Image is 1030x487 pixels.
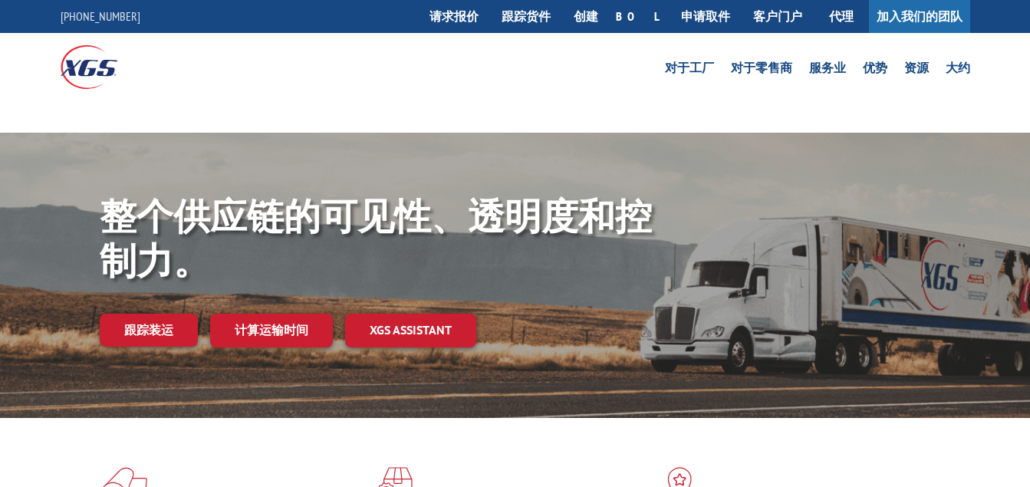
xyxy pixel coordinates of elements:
[61,8,140,24] a: [PHONE_NUMBER]
[731,62,792,79] a: 对于零售商
[665,62,714,79] a: 对于工厂
[210,314,333,347] a: 计算运输时间
[809,62,846,79] a: 服务业
[100,314,198,346] a: 跟踪装运
[863,62,887,79] a: 优势
[345,314,476,347] a: XGS ASSISTANT
[946,62,970,79] a: 大约
[904,62,929,79] a: 资源
[100,192,652,284] b: 整个供应链的可见性、透明度和控制力。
